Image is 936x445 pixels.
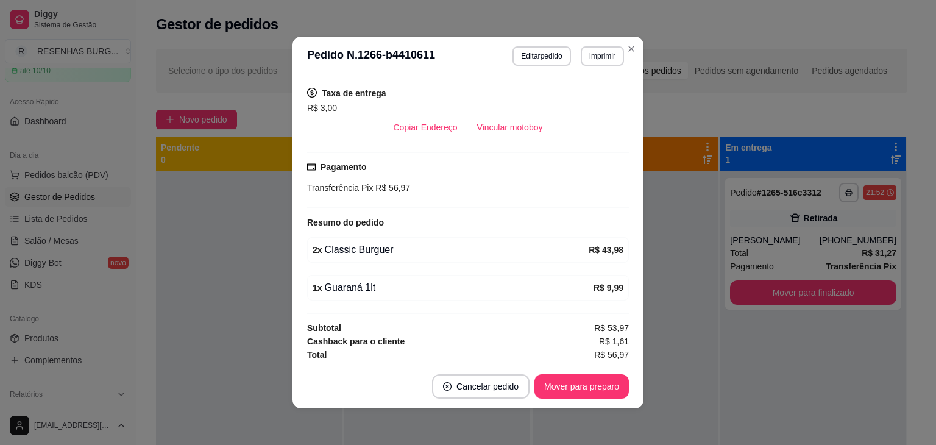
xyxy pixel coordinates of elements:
[313,245,322,255] strong: 2 x
[322,88,386,98] strong: Taxa de entrega
[307,323,341,333] strong: Subtotal
[599,335,629,348] span: R$ 1,61
[432,374,530,399] button: close-circleCancelar pedido
[313,243,589,257] div: Classic Burguer
[313,280,594,295] div: Guaraná 1lt
[589,245,623,255] strong: R$ 43,98
[307,183,373,193] span: Transferência Pix
[594,348,629,361] span: R$ 56,97
[307,336,405,346] strong: Cashback para o cliente
[512,46,570,66] button: Editarpedido
[581,46,624,66] button: Imprimir
[307,163,316,171] span: credit-card
[384,115,467,140] button: Copiar Endereço
[307,103,337,113] span: R$ 3,00
[373,183,410,193] span: R$ 56,97
[307,218,384,227] strong: Resumo do pedido
[594,321,629,335] span: R$ 53,97
[594,283,623,293] strong: R$ 9,99
[622,39,641,59] button: Close
[321,162,366,172] strong: Pagamento
[443,382,452,391] span: close-circle
[313,283,322,293] strong: 1 x
[307,88,317,98] span: dollar
[307,46,435,66] h3: Pedido N. 1266-b4410611
[307,350,327,360] strong: Total
[534,374,629,399] button: Mover para preparo
[467,115,553,140] button: Vincular motoboy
